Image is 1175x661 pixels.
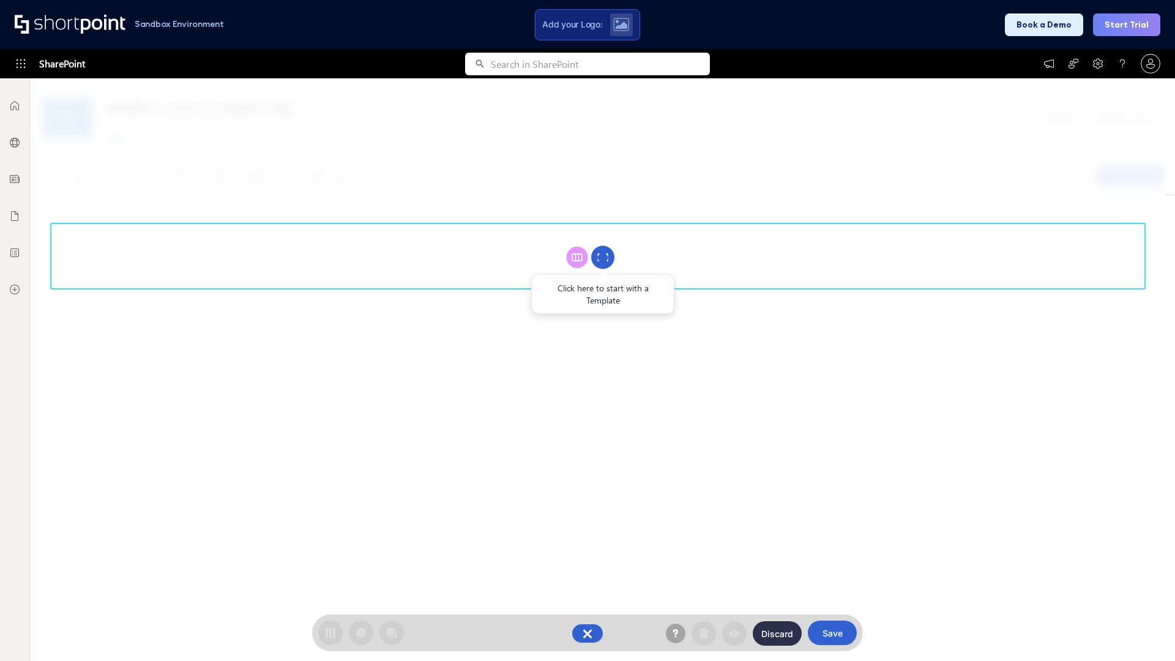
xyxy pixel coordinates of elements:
[613,18,629,31] img: Upload logo
[135,21,224,28] h1: Sandbox Environment
[491,53,710,75] input: Search in SharePoint
[1093,13,1160,36] button: Start Trial
[808,621,857,645] button: Save
[1005,13,1083,36] button: Book a Demo
[39,49,85,78] span: SharePoint
[1114,602,1175,661] iframe: Chat Widget
[753,621,802,646] button: Discard
[542,19,602,30] span: Add your Logo:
